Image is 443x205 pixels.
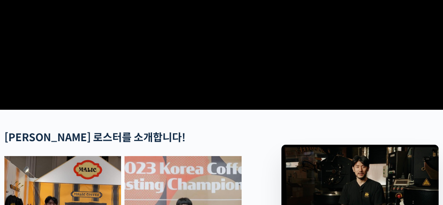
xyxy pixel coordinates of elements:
span: 대화 [80,146,90,153]
a: 설정 [113,132,168,154]
strong: [PERSON_NAME] 로스터를 소개합니다! [4,131,186,144]
a: 홈 [3,132,58,154]
a: 대화 [58,132,113,154]
span: 홈 [28,146,33,153]
span: 설정 [135,146,145,153]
